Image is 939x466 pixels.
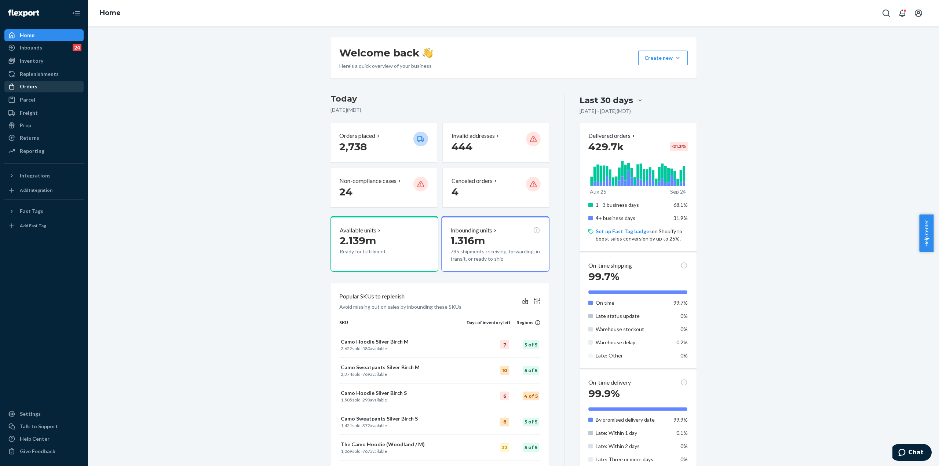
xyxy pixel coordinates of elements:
p: Late status update [596,312,668,320]
div: 6 [500,392,509,400]
span: 372 [362,423,370,428]
div: Prep [20,122,31,129]
span: 68.1% [673,202,688,208]
button: Invalid addresses 444 [443,123,549,162]
div: Integrations [20,172,51,179]
button: Create new [638,51,688,65]
button: Available units2.139mReady for fulfillment [330,216,438,272]
div: Returns [20,134,39,142]
p: sold · available [341,397,465,403]
p: Non-compliance cases [339,177,397,185]
span: 0.2% [676,339,688,345]
a: Home [4,29,84,41]
p: Warehouse stockout [596,326,668,333]
span: 1,505 [341,397,352,403]
div: Orders [20,83,37,90]
span: 580 [362,346,370,351]
p: Late: Within 2 days [596,443,668,450]
span: 0% [680,326,688,332]
div: Settings [20,410,41,418]
div: 5 of 5 [523,443,539,452]
div: Add Fast Tag [20,223,46,229]
a: Returns [4,132,84,144]
button: Talk to Support [4,421,84,432]
span: 1.316m [450,234,485,247]
p: on Shopify to boost sales conversion by up to 25%. [596,228,688,242]
div: Reporting [20,147,44,155]
a: Add Fast Tag [4,220,84,232]
p: Invalid addresses [452,132,495,140]
a: Reporting [4,145,84,157]
p: [DATE] - [DATE] ( MDT ) [580,107,631,115]
a: Settings [4,408,84,420]
a: Add Integration [4,184,84,196]
p: Popular SKUs to replenish [339,292,405,301]
p: Late: Three or more days [596,456,668,463]
p: Aug 25 [590,188,606,195]
div: Help Center [20,435,50,443]
span: 99.7% [588,270,620,283]
span: 429.7k [588,140,624,153]
p: Camo Hoodie Silver Birch S [341,389,465,397]
p: 4+ business days [596,214,668,222]
a: Help Center [4,433,84,445]
button: Help Center [919,214,933,252]
span: 444 [452,140,472,153]
p: By promised delivery date [596,416,668,423]
p: sold · available [341,371,465,377]
p: The Camo Hoodie (Woodland / M) [341,441,465,448]
span: 0% [680,456,688,462]
button: Open notifications [895,6,910,21]
span: 2.139m [340,234,376,247]
p: Canceled orders [452,177,493,185]
p: [DATE] ( MDT ) [330,106,549,114]
div: Home [20,32,34,39]
p: Camo Sweatpants Silver Birch S [341,415,465,422]
button: Delivered orders [588,132,636,140]
p: On-time delivery [588,378,631,387]
a: Home [100,9,121,17]
p: Inbounding units [450,226,492,235]
div: 10 [500,366,509,375]
h3: Today [330,93,549,105]
div: Replenishments [20,70,59,78]
div: Last 30 days [580,95,633,106]
span: 0% [680,313,688,319]
span: 767 [362,448,370,454]
p: Available units [340,226,376,235]
img: hand-wave emoji [423,48,433,58]
div: 22 [500,443,509,452]
div: 4 of 5 [523,392,539,400]
p: On-time shipping [588,261,632,270]
span: 1,069 [341,448,352,454]
a: Replenishments [4,68,84,80]
a: Parcel [4,94,84,106]
div: Regions [511,319,541,326]
p: Camo Sweatpants Silver Birch M [341,364,465,371]
span: 0% [680,352,688,359]
p: sold · available [341,345,465,352]
button: Give Feedback [4,445,84,457]
span: 4 [452,186,458,198]
button: Canceled orders 4 [443,168,549,207]
div: Parcel [20,96,35,103]
span: 2,738 [339,140,367,153]
th: Days of inventory left [467,319,511,332]
p: Orders placed [339,132,375,140]
p: sold · available [341,448,465,454]
div: Inbounds [20,44,42,51]
th: SKU [339,319,467,332]
iframe: Opens a widget where you can chat to one of our agents [892,444,932,462]
button: Close Navigation [69,6,84,21]
div: Add Integration [20,187,52,193]
p: 1 - 3 business days [596,201,668,209]
span: 2,622 [341,346,352,351]
a: Set up Fast Tag badges [596,228,652,234]
div: 5 of 5 [523,366,539,375]
p: sold · available [341,422,465,429]
img: Flexport logo [8,10,39,17]
p: Late: Within 1 day [596,429,668,437]
div: 8 [500,418,509,426]
p: 785 shipments receiving, forwarding, in transit, or ready to ship [450,248,540,263]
